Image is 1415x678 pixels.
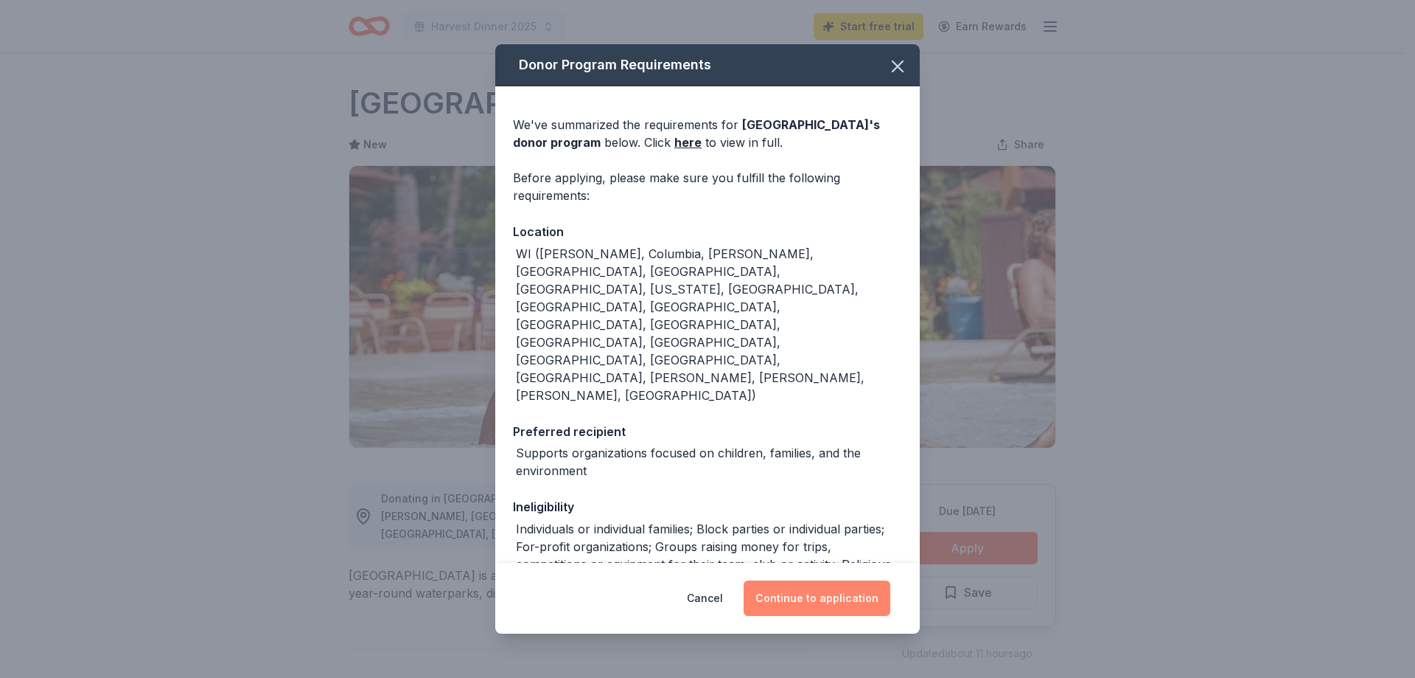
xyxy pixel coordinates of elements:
[495,44,920,86] div: Donor Program Requirements
[513,422,902,441] div: Preferred recipient
[513,497,902,516] div: Ineligibility
[516,245,902,404] div: WI ([PERSON_NAME], Columbia, [PERSON_NAME], [GEOGRAPHIC_DATA], [GEOGRAPHIC_DATA], [GEOGRAPHIC_DAT...
[516,444,902,480] div: Supports organizations focused on children, families, and the environment
[674,134,702,151] a: here
[516,520,902,609] div: Individuals or individual families; Block parties or individual parties; For-profit organizations...
[513,116,902,151] div: We've summarized the requirements for below. Click to view in full.
[687,581,723,616] button: Cancel
[744,581,890,616] button: Continue to application
[513,222,902,241] div: Location
[513,169,902,204] div: Before applying, please make sure you fulfill the following requirements:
